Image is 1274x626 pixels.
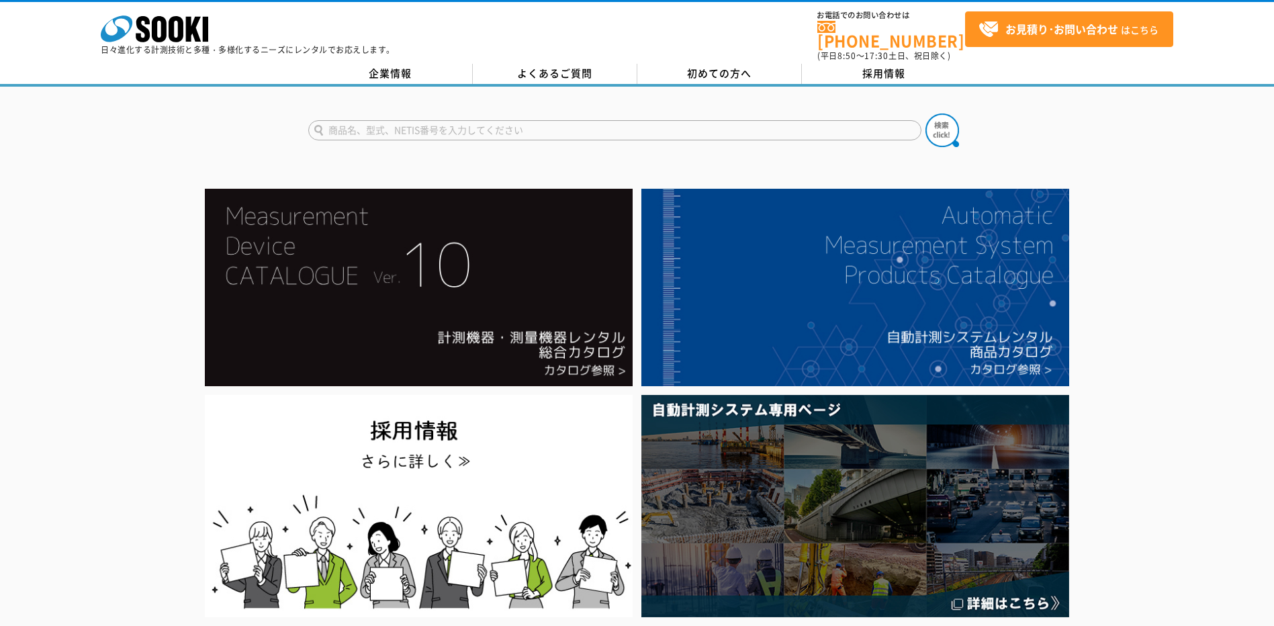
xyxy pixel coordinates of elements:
a: [PHONE_NUMBER] [817,21,965,48]
input: 商品名、型式、NETIS番号を入力してください [308,120,921,140]
span: お電話でのお問い合わせは [817,11,965,19]
span: 17:30 [864,50,889,62]
a: 企業情報 [308,64,473,84]
span: 初めての方へ [687,66,752,81]
img: 自動計測システムカタログ [641,189,1069,386]
p: 日々進化する計測技術と多種・多様化するニーズにレンタルでお応えします。 [101,46,395,54]
img: 自動計測システム専用ページ [641,395,1069,617]
span: 8:50 [837,50,856,62]
a: 初めての方へ [637,64,802,84]
img: btn_search.png [925,114,959,147]
a: 採用情報 [802,64,966,84]
img: Catalog Ver10 [205,189,633,386]
img: SOOKI recruit [205,395,633,617]
strong: お見積り･お問い合わせ [1005,21,1118,37]
span: はこちら [979,19,1158,40]
a: お見積り･お問い合わせはこちら [965,11,1173,47]
a: よくあるご質問 [473,64,637,84]
span: (平日 ～ 土日、祝日除く) [817,50,950,62]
